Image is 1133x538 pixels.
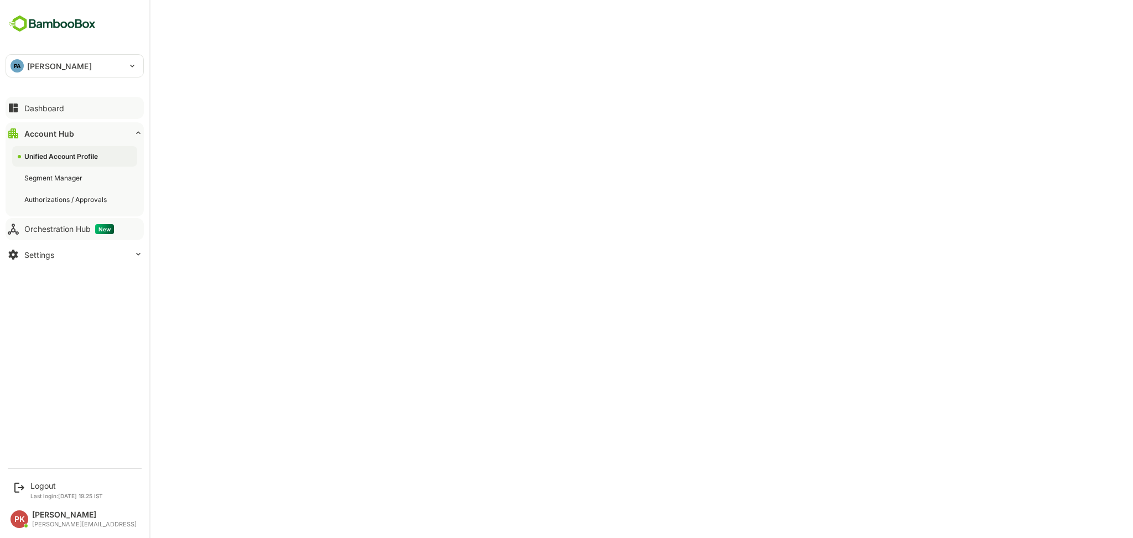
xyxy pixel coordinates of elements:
[32,510,137,520] div: [PERSON_NAME]
[11,59,24,73] div: PA
[27,60,92,72] p: [PERSON_NAME]
[30,481,103,490] div: Logout
[24,152,100,161] div: Unified Account Profile
[6,218,144,240] button: Orchestration HubNew
[6,122,144,144] button: Account Hub
[24,195,109,204] div: Authorizations / Approvals
[24,250,54,260] div: Settings
[6,97,144,119] button: Dashboard
[6,55,143,77] div: PA[PERSON_NAME]
[6,13,99,34] img: BambooboxFullLogoMark.5f36c76dfaba33ec1ec1367b70bb1252.svg
[24,129,74,138] div: Account Hub
[32,521,137,528] div: [PERSON_NAME][EMAIL_ADDRESS]
[24,173,85,183] div: Segment Manager
[6,244,144,266] button: Settings
[95,224,114,234] span: New
[11,510,28,528] div: PK
[24,104,64,113] div: Dashboard
[24,224,114,234] div: Orchestration Hub
[30,493,103,499] p: Last login: [DATE] 19:25 IST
